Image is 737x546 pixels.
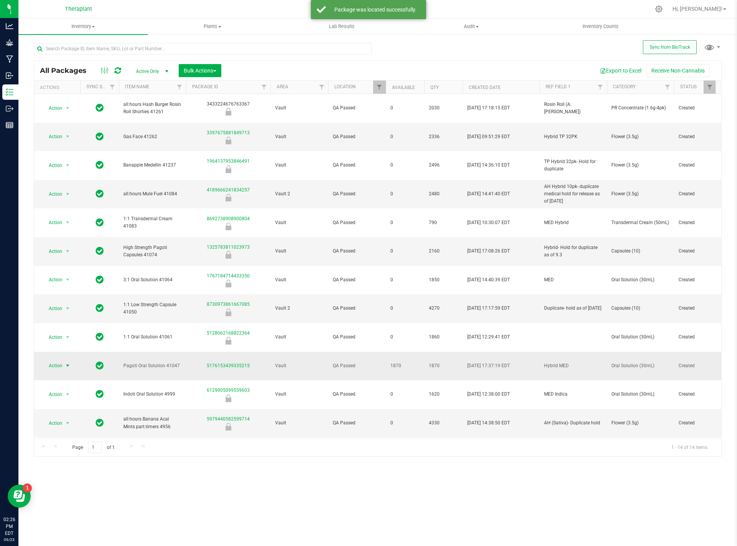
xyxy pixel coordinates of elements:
span: QA Passed [333,104,381,112]
a: 5176153439335215 [207,363,250,368]
span: Action [42,332,63,343]
a: Filter [594,81,607,94]
span: Inventory Counts [572,23,629,30]
inline-svg: Inbound [6,72,13,79]
span: QA Passed [333,133,381,140]
span: select [63,160,73,171]
a: Item Name [125,84,149,89]
a: 5128062168822364 [207,330,250,336]
div: Actions [40,85,77,90]
span: [DATE] 10:30:07 EDT [467,219,510,226]
span: select [63,246,73,257]
span: Created [679,104,712,112]
p: 02:26 PM EDT [3,516,15,537]
span: Created [679,305,712,312]
span: [DATE] 14:36:10 EDT [467,162,510,169]
span: [DATE] 17:08:26 EDT [467,247,510,255]
iframe: Resource center unread badge [23,483,32,493]
span: QA Passed [333,333,381,341]
span: Flower (3.5g) [611,419,669,427]
div: Newly Received [185,423,272,431]
span: 1870 [429,362,458,369]
a: Created Date [469,85,501,90]
a: Audit [407,18,536,35]
span: 4270 [429,305,458,312]
span: 0 [390,133,420,140]
span: 2030 [429,104,458,112]
span: TP Hybrid 32pk- Hold for duplicate [544,158,602,173]
span: select [63,189,73,200]
a: Plants [148,18,277,35]
a: Filter [315,81,328,94]
button: Export to Excel [595,64,646,77]
span: In Sync [96,246,104,256]
span: In Sync [96,303,104,313]
span: select [63,303,73,314]
span: [DATE] 14:38:50 EDT [467,419,510,427]
a: Filter [258,81,271,94]
inline-svg: Analytics [6,22,13,30]
span: 790 [429,219,458,226]
span: select [63,217,73,228]
span: Gas Face 41262 [123,133,181,140]
div: Newly Received [185,251,272,259]
span: Lab Results [319,23,365,30]
span: Oral Solution (30mL) [611,333,669,341]
span: 0 [390,276,420,284]
span: Created [679,247,712,255]
span: Rosin Roll (A:[PERSON_NAME]) [544,101,602,115]
span: Action [42,103,63,114]
span: [DATE] 17:37:19 EDT [467,362,510,369]
span: Created [679,190,712,198]
a: 1767184714433350 [207,273,250,279]
span: 1620 [429,391,458,398]
span: Pagoti Oral Solution 41047 [123,362,181,369]
span: Created [679,333,712,341]
a: 1964137953846491 [207,158,250,164]
a: Filter [373,81,386,94]
span: Action [42,217,63,228]
a: Area [277,84,288,89]
span: [DATE] 17:17:59 EDT [467,305,510,312]
span: In Sync [96,332,104,342]
inline-svg: Inventory [6,88,13,96]
span: 2496 [429,162,458,169]
div: Newly Received [185,223,272,230]
span: Bulk Actions [184,68,216,74]
a: Ref Field 1 [546,84,571,89]
span: [DATE] 14:41:40 EDT [467,190,510,198]
a: Filter [704,81,716,94]
span: Created [679,362,712,369]
span: AH (Sativa)- Duplicate hold [544,419,602,427]
p: 09/23 [3,537,15,543]
span: Created [679,133,712,140]
span: Capsules (10) [611,305,669,312]
span: select [63,131,73,142]
span: Transdermal Cream (50mL) [611,219,669,226]
span: all:hours Mule Fuel 41084 [123,190,181,198]
span: Action [42,418,63,429]
span: Flower (3.5g) [611,162,669,169]
div: Newly Received [185,108,272,115]
span: 0 [390,333,420,341]
span: select [63,360,73,371]
span: Hybrid TP 32PK [544,133,602,140]
div: Newly Received [185,137,272,144]
a: 8692738908900804 [207,216,250,221]
a: Inventory [18,18,148,35]
span: 2336 [429,133,458,140]
span: Theraplant [65,6,92,12]
span: all:hours Banana Acai Mints part:timers 4956 [123,416,181,430]
inline-svg: Grow [6,39,13,46]
div: Newly Received [185,337,272,345]
input: Search Package ID, Item Name, SKU, Lot or Part Number... [34,43,372,54]
span: 1:1 Oral Solution 41061 [123,333,181,341]
span: Indoti Oral Solution 4999 [123,391,181,398]
span: Action [42,160,63,171]
span: 3:1 Oral Solution 41064 [123,276,181,284]
span: Duplicate- hold as of [DATE] [544,305,602,312]
span: Vault [275,133,324,140]
span: Action [42,189,63,200]
span: Vault [275,162,324,169]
